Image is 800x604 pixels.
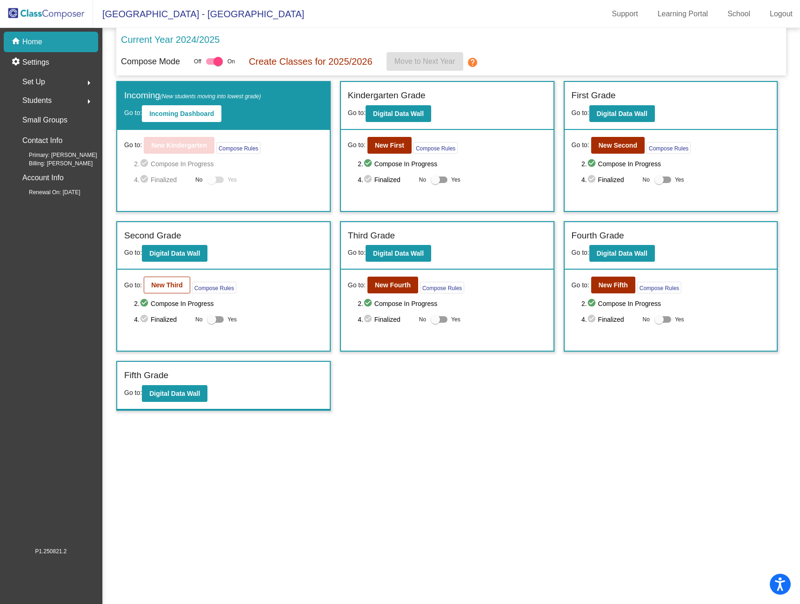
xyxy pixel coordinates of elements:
[762,7,800,21] a: Logout
[93,7,304,21] span: [GEOGRAPHIC_DATA] - [GEOGRAPHIC_DATA]
[572,280,589,290] span: Go to:
[124,89,261,102] label: Incoming
[149,110,214,117] b: Incoming Dashboard
[572,249,589,256] span: Go to:
[22,36,42,48] p: Home
[420,282,464,293] button: Compose Rules
[367,137,412,154] button: New First
[451,314,460,325] span: Yes
[358,298,546,309] span: 2. Compose In Progress
[599,281,628,289] b: New Fifth
[581,158,770,170] span: 2. Compose In Progress
[375,281,411,289] b: New Fourth
[22,134,62,147] p: Contact Info
[348,280,366,290] span: Go to:
[597,110,647,117] b: Digital Data Wall
[195,315,202,324] span: No
[83,96,94,107] mat-icon: arrow_right
[675,174,684,185] span: Yes
[124,389,142,396] span: Go to:
[121,55,180,68] p: Compose Mode
[140,174,151,185] mat-icon: check_circle
[358,174,414,185] span: 4. Finalized
[419,315,426,324] span: No
[363,158,374,170] mat-icon: check_circle
[358,314,414,325] span: 4. Finalized
[591,277,635,293] button: New Fifth
[124,229,181,243] label: Second Grade
[227,314,237,325] span: Yes
[650,7,716,21] a: Learning Portal
[363,298,374,309] mat-icon: check_circle
[451,174,460,185] span: Yes
[363,314,374,325] mat-icon: check_circle
[348,249,366,256] span: Go to:
[134,314,191,325] span: 4. Finalized
[14,151,97,159] span: Primary: [PERSON_NAME]
[637,282,681,293] button: Compose Rules
[363,174,374,185] mat-icon: check_circle
[134,158,322,170] span: 2. Compose In Progress
[589,105,655,122] button: Digital Data Wall
[124,369,168,382] label: Fifth Grade
[227,174,237,185] span: Yes
[134,298,322,309] span: 2. Compose In Progress
[14,159,93,168] span: Billing: [PERSON_NAME]
[11,57,22,68] mat-icon: settings
[192,282,236,293] button: Compose Rules
[124,109,142,116] span: Go to:
[140,314,151,325] mat-icon: check_circle
[373,250,424,257] b: Digital Data Wall
[194,57,201,66] span: Off
[387,52,463,71] button: Move to Next Year
[675,314,684,325] span: Yes
[572,229,624,243] label: Fourth Grade
[14,188,80,197] span: Renewal On: [DATE]
[216,142,260,154] button: Compose Rules
[124,140,142,150] span: Go to:
[348,229,395,243] label: Third Grade
[142,245,207,262] button: Digital Data Wall
[394,57,455,65] span: Move to Next Year
[140,298,151,309] mat-icon: check_circle
[599,142,637,149] b: New Second
[151,281,183,289] b: New Third
[587,158,598,170] mat-icon: check_circle
[144,137,214,154] button: New Kindergarten
[605,7,646,21] a: Support
[643,315,650,324] span: No
[413,142,458,154] button: Compose Rules
[195,176,202,184] span: No
[467,57,478,68] mat-icon: help
[348,140,366,150] span: Go to:
[124,249,142,256] span: Go to:
[124,280,142,290] span: Go to:
[149,250,200,257] b: Digital Data Wall
[647,142,691,154] button: Compose Rules
[572,140,589,150] span: Go to:
[121,33,220,47] p: Current Year 2024/2025
[643,176,650,184] span: No
[249,54,373,68] p: Create Classes for 2025/2026
[144,277,190,293] button: New Third
[572,109,589,116] span: Go to:
[134,174,191,185] span: 4. Finalized
[591,137,645,154] button: New Second
[151,142,207,149] b: New Kindergarten
[160,93,261,100] span: (New students moving into lowest grade)
[142,385,207,402] button: Digital Data Wall
[11,36,22,48] mat-icon: home
[83,77,94,88] mat-icon: arrow_right
[587,314,598,325] mat-icon: check_circle
[720,7,758,21] a: School
[22,75,45,88] span: Set Up
[375,142,404,149] b: New First
[597,250,647,257] b: Digital Data Wall
[22,57,49,68] p: Settings
[22,171,64,184] p: Account Info
[140,158,151,170] mat-icon: check_circle
[373,110,424,117] b: Digital Data Wall
[581,174,638,185] span: 4. Finalized
[419,176,426,184] span: No
[366,105,431,122] button: Digital Data Wall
